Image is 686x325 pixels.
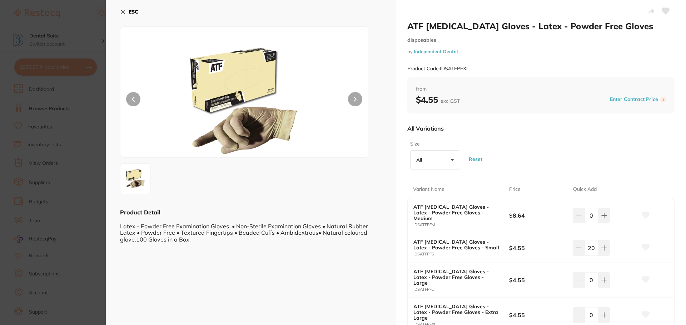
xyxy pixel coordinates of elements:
p: Variant Name [413,186,444,193]
b: ATF [MEDICAL_DATA] Gloves - Latex - Powder Free Gloves - Large [413,269,499,286]
button: ESC [120,6,138,18]
p: Price [509,186,521,193]
a: Independent Dental [414,49,458,54]
b: $4.55 [509,276,567,284]
div: Latex - Powder Free Examination Gloves. • Non-Sterile Examination Gloves • Natural Rubber Latex •... [120,216,382,243]
b: ATF [MEDICAL_DATA] Gloves - Latex - Powder Free Gloves - Medium [413,204,499,221]
p: All Variations [407,125,444,132]
small: by [407,49,675,54]
label: Size [410,141,458,148]
p: All [416,157,425,163]
small: IDSATFPFM [413,223,509,227]
img: MyZ3aWR0aD0xOTIw [123,166,148,192]
b: Product Detail [120,209,160,216]
small: disposables [407,37,675,43]
label: i [660,97,666,102]
span: excl. GST [441,98,460,104]
img: MyZ3aWR0aD0xOTIw [170,45,319,157]
b: $4.55 [416,94,460,105]
small: IDSATFPFS [413,252,509,257]
button: All [410,150,460,169]
small: Product Code: IDSATFPFXL [407,66,469,72]
button: Enter Contract Price [608,96,660,103]
b: $4.55 [509,311,567,319]
b: ATF [MEDICAL_DATA] Gloves - Latex - Powder Free Gloves - Extra Large [413,304,499,321]
b: ESC [129,9,138,15]
small: IDSATFPFL [413,287,509,292]
p: Quick Add [573,186,597,193]
b: $4.55 [509,244,567,252]
span: from [416,86,666,93]
h2: ATF [MEDICAL_DATA] Gloves - Latex - Powder Free Gloves [407,21,675,31]
b: ATF [MEDICAL_DATA] Gloves - Latex - Powder Free Gloves - Small [413,239,499,250]
b: $8.64 [509,212,567,219]
button: Reset [467,146,484,172]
